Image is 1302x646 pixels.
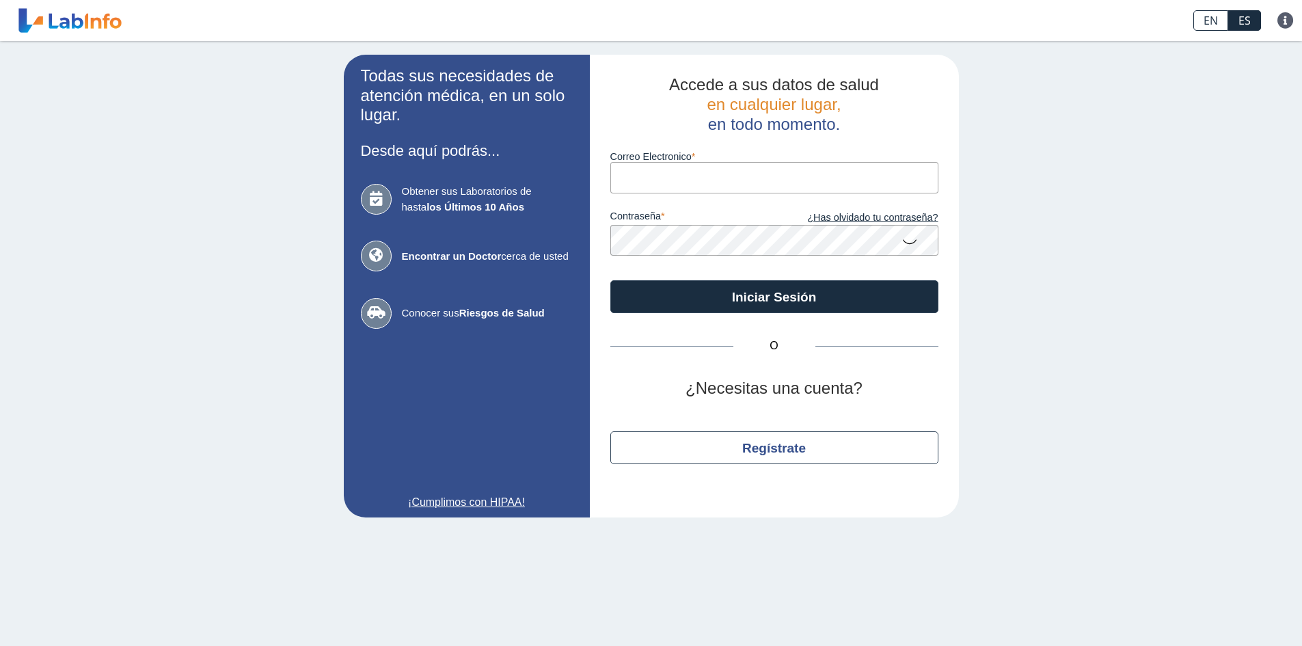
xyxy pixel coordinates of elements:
[402,306,573,321] span: Conocer sus
[669,75,879,94] span: Accede a sus datos de salud
[610,431,938,464] button: Regístrate
[361,494,573,511] a: ¡Cumplimos con HIPAA!
[402,184,573,215] span: Obtener sus Laboratorios de hasta
[361,142,573,159] h3: Desde aquí podrás...
[610,280,938,313] button: Iniciar Sesión
[402,250,502,262] b: Encontrar un Doctor
[733,338,815,354] span: O
[402,249,573,265] span: cerca de usted
[361,66,573,125] h2: Todas sus necesidades de atención médica, en un solo lugar.
[610,151,938,162] label: Correo Electronico
[707,95,841,113] span: en cualquier lugar,
[708,115,840,133] span: en todo momento.
[459,307,545,319] b: Riesgos de Salud
[610,211,774,226] label: contraseña
[610,379,938,399] h2: ¿Necesitas una cuenta?
[426,201,524,213] b: los Últimos 10 Años
[774,211,938,226] a: ¿Has olvidado tu contraseña?
[1228,10,1261,31] a: ES
[1193,10,1228,31] a: EN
